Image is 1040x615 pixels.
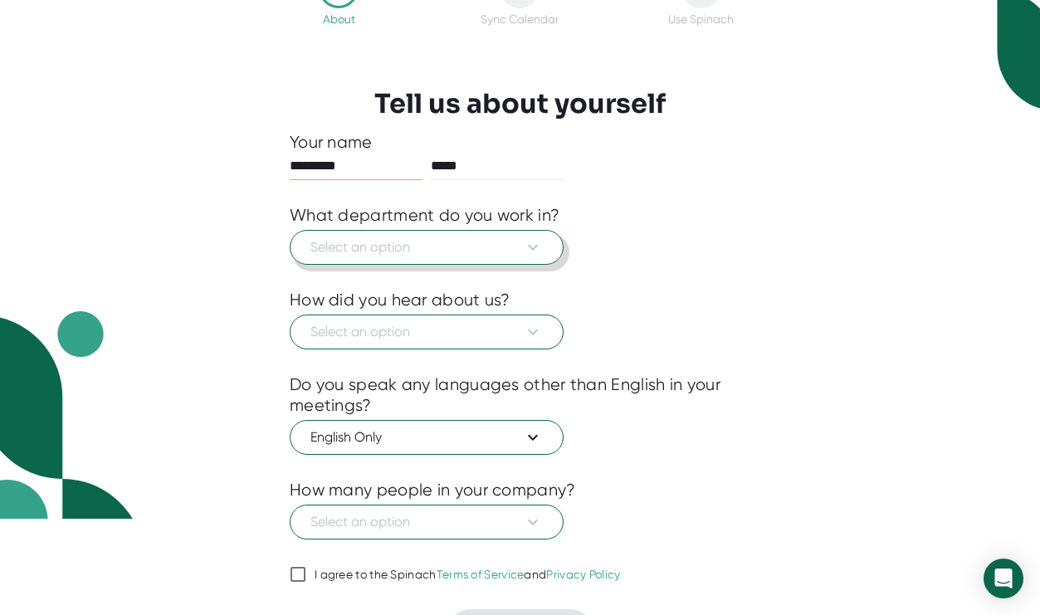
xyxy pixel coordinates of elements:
div: I agree to the Spinach and [315,568,621,583]
div: Your name [290,132,750,153]
span: Select an option [310,512,543,532]
h3: Tell us about yourself [374,88,666,120]
a: Privacy Policy [546,568,620,581]
div: How many people in your company? [290,480,576,500]
span: English Only [310,427,543,447]
button: Select an option [290,505,564,539]
div: Do you speak any languages other than English in your meetings? [290,374,750,416]
div: Sync Calendar [481,12,559,26]
div: What department do you work in? [290,205,559,226]
div: How did you hear about us? [290,290,510,310]
a: Terms of Service [437,568,525,581]
button: Select an option [290,315,564,349]
span: Select an option [310,322,543,342]
div: Open Intercom Messenger [984,559,1023,598]
span: Select an option [310,237,543,257]
div: About [323,12,355,26]
button: English Only [290,420,564,455]
button: Select an option [290,230,564,265]
div: Use Spinach [668,12,734,26]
